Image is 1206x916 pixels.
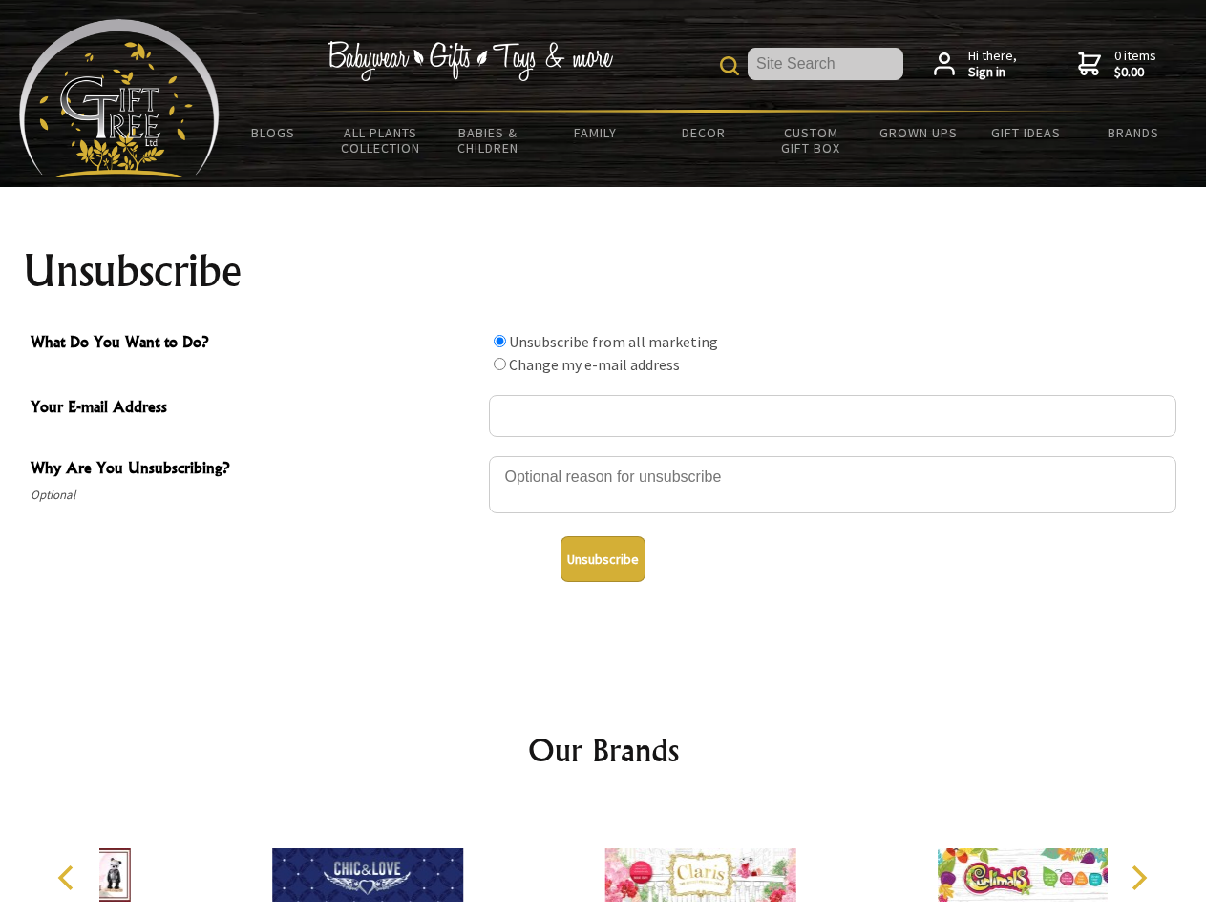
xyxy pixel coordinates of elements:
[19,19,220,177] img: Babyware - Gifts - Toys and more...
[561,536,645,582] button: Unsubscribe
[31,395,479,423] span: Your E-mail Address
[757,113,865,168] a: Custom Gift Box
[434,113,542,168] a: Babies & Children
[748,48,903,80] input: Site Search
[934,48,1017,81] a: Hi there,Sign in
[864,113,972,153] a: Grown Ups
[509,332,718,351] label: Unsubscribe from all marketing
[968,64,1017,81] strong: Sign in
[31,330,479,358] span: What Do You Want to Do?
[220,113,328,153] a: BLOGS
[327,41,613,81] img: Babywear - Gifts - Toys & more
[494,335,506,347] input: What Do You Want to Do?
[31,484,479,507] span: Optional
[972,113,1080,153] a: Gift Ideas
[1114,47,1156,81] span: 0 items
[1080,113,1188,153] a: Brands
[328,113,435,168] a: All Plants Collection
[649,113,757,153] a: Decor
[1117,857,1159,899] button: Next
[509,355,680,374] label: Change my e-mail address
[31,456,479,484] span: Why Are You Unsubscribing?
[494,358,506,370] input: What Do You Want to Do?
[38,727,1169,773] h2: Our Brands
[968,48,1017,81] span: Hi there,
[1078,48,1156,81] a: 0 items$0.00
[48,857,90,899] button: Previous
[1114,64,1156,81] strong: $0.00
[489,456,1176,513] textarea: Why Are You Unsubscribing?
[23,248,1184,294] h1: Unsubscribe
[720,56,739,75] img: product search
[489,395,1176,437] input: Your E-mail Address
[542,113,650,153] a: Family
